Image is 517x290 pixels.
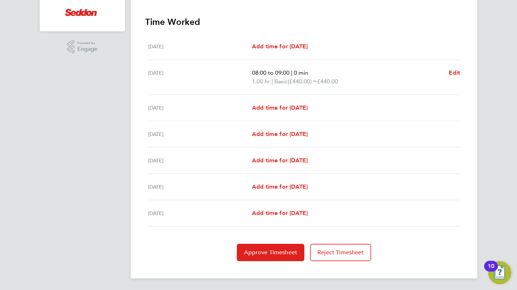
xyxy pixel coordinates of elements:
[252,157,308,164] span: Add time for [DATE]
[252,183,308,190] span: Add time for [DATE]
[252,209,308,217] a: Add time for [DATE]
[77,46,97,52] span: Engage
[252,104,308,112] a: Add time for [DATE]
[252,42,308,51] a: Add time for [DATE]
[252,183,308,191] a: Add time for [DATE]
[252,156,308,165] a: Add time for [DATE]
[65,7,100,18] img: seddonconstruction-logo-retina.png
[252,69,290,76] span: 08:00 to 09:00
[67,40,98,54] a: Powered byEngage
[148,42,252,51] div: [DATE]
[77,40,97,46] span: Powered by
[252,210,308,216] span: Add time for [DATE]
[288,78,317,85] span: (£440.00) =
[148,183,252,191] div: [DATE]
[488,266,494,276] div: 10
[310,244,371,261] button: Reject Timesheet
[148,209,252,217] div: [DATE]
[237,244,304,261] button: Approve Timesheet
[294,69,308,76] span: 0 min
[145,16,463,28] h3: Time Worked
[252,130,308,139] a: Add time for [DATE]
[449,69,460,76] span: Edit
[148,69,252,86] div: [DATE]
[317,249,364,256] span: Reject Timesheet
[48,7,116,18] a: Go to home page
[291,69,292,76] span: |
[252,43,308,50] span: Add time for [DATE]
[148,156,252,165] div: [DATE]
[244,249,297,256] span: Approve Timesheet
[148,130,252,139] div: [DATE]
[252,78,270,85] span: 1.00 hr
[252,131,308,137] span: Add time for [DATE]
[449,69,460,77] a: Edit
[148,104,252,112] div: [DATE]
[271,78,273,85] span: |
[317,78,338,85] span: £440.00
[252,104,308,111] span: Add time for [DATE]
[488,261,511,284] button: Open Resource Center, 10 new notifications
[274,77,288,86] span: Basic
